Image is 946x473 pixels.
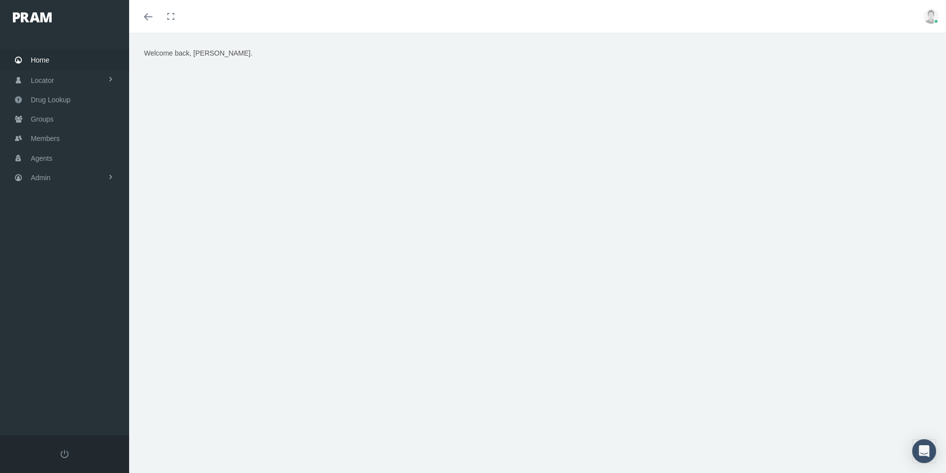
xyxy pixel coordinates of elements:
span: Agents [31,149,53,168]
img: PRAM_20_x_78.png [13,12,52,22]
span: Drug Lookup [31,90,71,109]
span: Admin [31,168,51,187]
span: Locator [31,71,54,90]
span: Home [31,51,49,69]
div: Open Intercom Messenger [912,439,936,463]
img: user-placeholder.jpg [924,9,939,24]
span: Welcome back, [PERSON_NAME]. [144,49,252,57]
span: Groups [31,110,54,129]
span: Members [31,129,60,148]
